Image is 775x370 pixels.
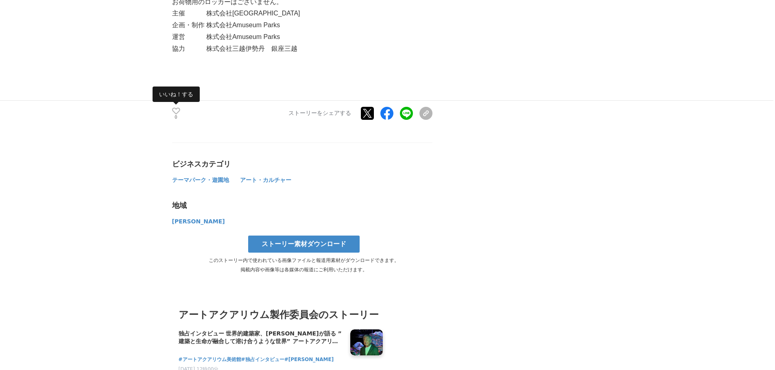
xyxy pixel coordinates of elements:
p: 主催 株式会社[GEOGRAPHIC_DATA] [172,8,432,19]
p: 協力 株式会社三越伊勢丹 銀座三越 [172,43,432,55]
p: 企画・制作 株式会社Amuseum Parks [172,19,432,31]
a: アート・カルチャー [240,178,291,183]
span: アート・カルチャー [240,177,291,183]
p: 0 [172,115,180,119]
h3: アートアクアリウム製作委員会のストーリー [179,307,597,322]
span: テーマパーク・遊園地 [172,177,229,183]
a: テーマパーク・遊園地 [172,178,230,183]
a: 独占インタビュー 世界的建築家、[PERSON_NAME]が語る ”建築と生命が融合して溶け合うような世界” アートアクアリウム美術館 GINZA コラボレーション作品「金魚の石庭」 [179,329,344,346]
a: [PERSON_NAME] [172,220,225,224]
div: 地域 [172,201,432,210]
p: 運営 株式会社Amuseum Parks [172,31,432,43]
a: ストーリー素材ダウンロード [248,236,360,253]
a: #アートアクアリウム美術館 [179,356,241,364]
p: このストーリー内で使われている画像ファイルと報道用素材がダウンロードできます。 掲載内容や画像等は各媒体の報道にご利用いただけます。 [172,256,436,274]
span: [PERSON_NAME] [172,218,225,225]
h4: 独占インタビュー 世界的建築家、[PERSON_NAME]が語る ”建築と生命が融合して溶け合うような世界” アートアクアリウム美術館 GINZA コラボレーション作品「金魚の石庭」 [179,329,344,346]
a: #独占インタビュー [241,356,284,364]
a: #[PERSON_NAME] [284,356,334,364]
p: ストーリーをシェアする [288,110,351,117]
span: いいね！する [153,87,200,102]
div: ビジネスカテゴリ [172,159,432,169]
